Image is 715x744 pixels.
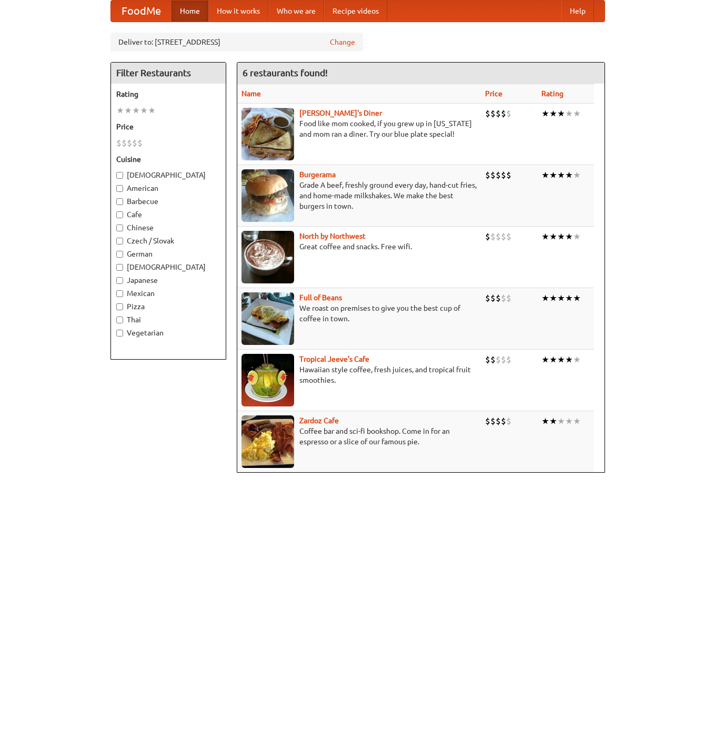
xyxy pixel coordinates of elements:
[324,1,387,22] a: Recipe videos
[241,415,294,468] img: zardoz.jpg
[116,185,123,192] input: American
[506,108,511,119] li: $
[241,364,477,385] p: Hawaiian style coffee, fresh juices, and tropical fruit smoothies.
[565,292,573,304] li: ★
[565,415,573,427] li: ★
[116,303,123,310] input: Pizza
[148,105,156,116] li: ★
[485,292,490,304] li: $
[565,169,573,181] li: ★
[116,225,123,231] input: Chinese
[557,415,565,427] li: ★
[116,154,220,165] h5: Cuisine
[116,262,220,272] label: [DEMOGRAPHIC_DATA]
[549,231,557,242] li: ★
[116,236,220,246] label: Czech / Slovak
[116,121,220,132] h5: Price
[243,68,328,78] ng-pluralize: 6 restaurants found!
[549,169,557,181] li: ★
[116,222,220,233] label: Chinese
[111,1,172,22] a: FoodMe
[330,37,355,47] a: Change
[116,264,123,271] input: [DEMOGRAPHIC_DATA]
[268,1,324,22] a: Who we are
[490,231,496,242] li: $
[132,105,140,116] li: ★
[490,415,496,427] li: $
[241,108,294,160] img: sallys.jpg
[541,415,549,427] li: ★
[140,105,148,116] li: ★
[565,108,573,119] li: ★
[485,108,490,119] li: $
[116,330,123,337] input: Vegetarian
[573,231,581,242] li: ★
[241,426,477,447] p: Coffee bar and sci-fi bookshop. Come in for an espresso or a slice of our famous pie.
[299,355,369,363] b: Tropical Jeeve's Cafe
[116,89,220,99] h5: Rating
[122,137,127,149] li: $
[557,108,565,119] li: ★
[116,238,123,244] input: Czech / Slovak
[496,108,501,119] li: $
[506,292,511,304] li: $
[299,293,342,302] b: Full of Beans
[557,169,565,181] li: ★
[127,137,132,149] li: $
[241,292,294,345] img: beans.jpg
[549,415,557,427] li: ★
[561,1,594,22] a: Help
[241,89,261,98] a: Name
[506,415,511,427] li: $
[541,354,549,365] li: ★
[506,231,511,242] li: $
[549,108,557,119] li: ★
[506,354,511,365] li: $
[137,137,143,149] li: $
[110,33,363,52] div: Deliver to: [STREET_ADDRESS]
[299,416,339,425] a: Zardoz Cafe
[241,303,477,324] p: We roast on premises to give you the best cup of coffee in town.
[485,169,490,181] li: $
[241,231,294,283] img: north.jpg
[116,170,220,180] label: [DEMOGRAPHIC_DATA]
[490,354,496,365] li: $
[132,137,137,149] li: $
[485,89,502,98] a: Price
[490,292,496,304] li: $
[299,109,382,117] a: [PERSON_NAME]'s Diner
[565,231,573,242] li: ★
[573,415,581,427] li: ★
[549,292,557,304] li: ★
[541,89,563,98] a: Rating
[111,63,226,84] h4: Filter Restaurants
[116,275,220,286] label: Japanese
[116,277,123,284] input: Japanese
[241,169,294,222] img: burgerama.jpg
[557,292,565,304] li: ★
[496,292,501,304] li: $
[116,251,123,258] input: German
[124,105,132,116] li: ★
[116,137,122,149] li: $
[501,108,506,119] li: $
[116,290,123,297] input: Mexican
[485,415,490,427] li: $
[501,231,506,242] li: $
[549,354,557,365] li: ★
[573,292,581,304] li: ★
[208,1,268,22] a: How it works
[241,354,294,406] img: jeeves.jpg
[506,169,511,181] li: $
[501,354,506,365] li: $
[116,172,123,179] input: [DEMOGRAPHIC_DATA]
[299,232,366,240] b: North by Northwest
[299,170,336,179] a: Burgerama
[573,354,581,365] li: ★
[557,354,565,365] li: ★
[116,209,220,220] label: Cafe
[116,314,220,325] label: Thai
[496,169,501,181] li: $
